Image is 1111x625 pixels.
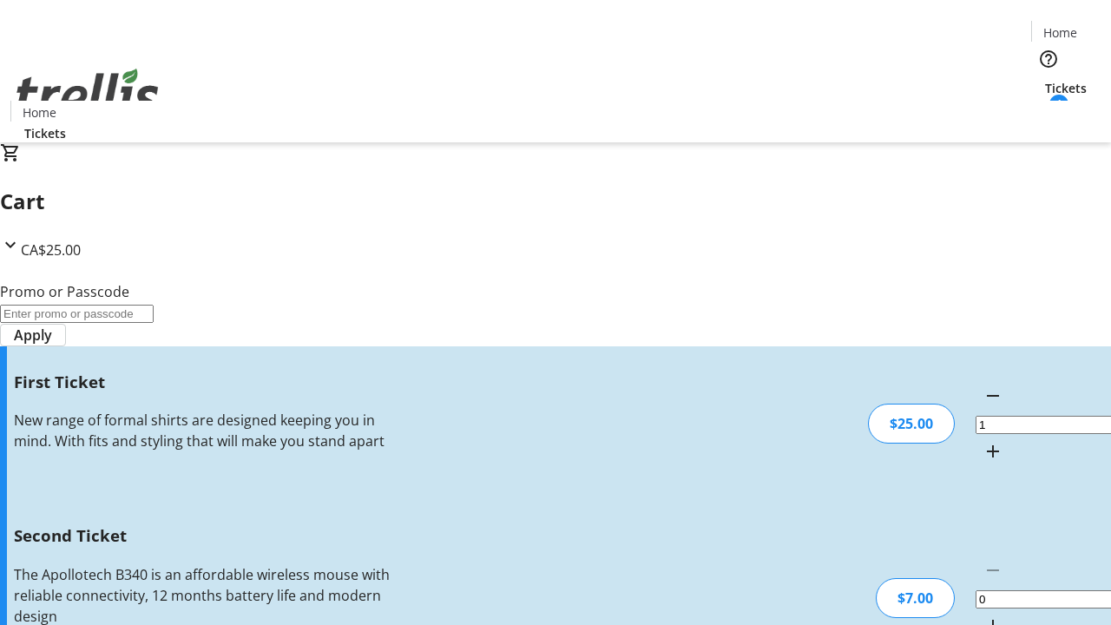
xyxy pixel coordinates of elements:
[976,378,1010,413] button: Decrement by one
[1031,42,1066,76] button: Help
[21,240,81,260] span: CA$25.00
[976,434,1010,469] button: Increment by one
[876,578,955,618] div: $7.00
[1031,79,1101,97] a: Tickets
[14,523,393,548] h3: Second Ticket
[23,103,56,122] span: Home
[10,124,80,142] a: Tickets
[24,124,66,142] span: Tickets
[10,49,165,136] img: Orient E2E Organization XcBwJAKo9D's Logo
[1045,79,1087,97] span: Tickets
[868,404,955,444] div: $25.00
[14,370,393,394] h3: First Ticket
[1043,23,1077,42] span: Home
[14,325,52,345] span: Apply
[11,103,67,122] a: Home
[14,410,393,451] div: New range of formal shirts are designed keeping you in mind. With fits and styling that will make...
[1031,97,1066,132] button: Cart
[1032,23,1088,42] a: Home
